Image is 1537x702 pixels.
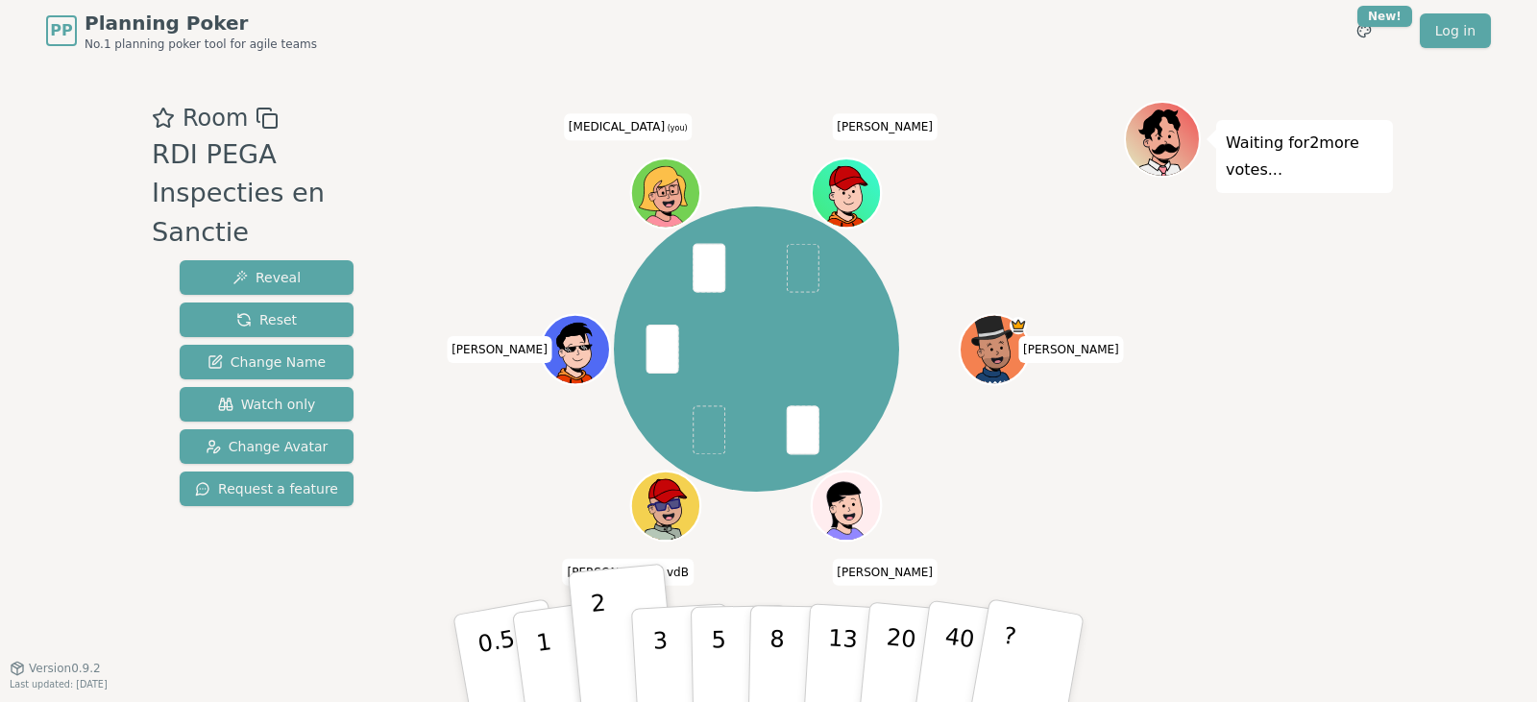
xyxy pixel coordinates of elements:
p: 2 [590,590,615,694]
span: Click to change your name [1018,336,1124,363]
button: Click to change your avatar [633,160,698,226]
span: Change Name [207,352,326,372]
span: Version 0.9.2 [29,661,101,676]
button: Add as favourite [152,101,175,135]
button: Reset [180,303,354,337]
button: Version0.9.2 [10,661,101,676]
span: Planning Poker [85,10,317,36]
button: Watch only [180,387,354,422]
span: Click to change your name [564,113,693,140]
span: Last updated: [DATE] [10,679,108,690]
div: New! [1357,6,1412,27]
span: Reset [236,310,297,329]
p: Waiting for 2 more votes... [1226,130,1383,183]
span: Patrick is the host [1010,317,1027,334]
span: Click to change your name [447,336,552,363]
div: RDI PEGA Inspecties en Sanctie [152,135,389,253]
span: PP [50,19,72,42]
span: Reveal [232,268,301,287]
button: Request a feature [180,472,354,506]
span: Change Avatar [206,437,329,456]
span: No.1 planning poker tool for agile teams [85,36,317,52]
button: Change Name [180,345,354,379]
a: PPPlanning PokerNo.1 planning poker tool for agile teams [46,10,317,52]
span: Click to change your name [832,559,938,586]
button: Change Avatar [180,429,354,464]
span: Room [183,101,248,135]
span: Request a feature [195,479,338,498]
span: Watch only [218,395,316,414]
span: Click to change your name [563,559,694,586]
span: Click to change your name [832,113,938,140]
a: Log in [1420,13,1491,48]
span: (you) [665,124,688,133]
button: Reveal [180,260,354,295]
button: New! [1347,13,1381,48]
